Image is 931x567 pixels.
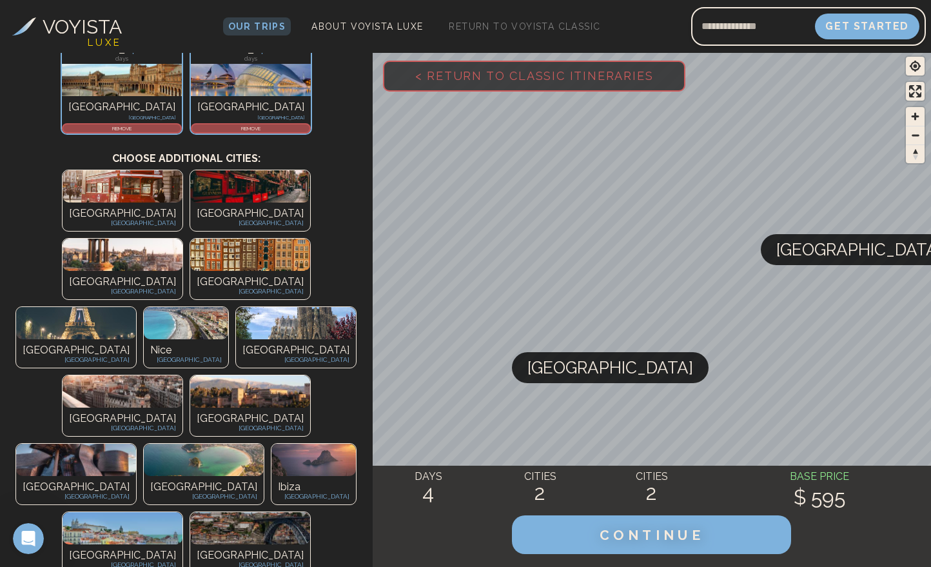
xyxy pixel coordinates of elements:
[144,444,264,476] img: Photo of undefined
[197,206,304,221] p: [GEOGRAPHIC_DATA]
[596,469,707,484] h4: CITIES
[23,492,130,501] p: [GEOGRAPHIC_DATA]
[197,274,304,290] p: [GEOGRAPHIC_DATA]
[63,512,182,544] img: Photo of undefined
[242,355,349,364] p: [GEOGRAPHIC_DATA]
[23,343,130,358] p: [GEOGRAPHIC_DATA]
[16,444,136,476] img: Photo of undefined
[197,115,304,120] p: [GEOGRAPHIC_DATA]
[512,515,791,554] button: CONTINUE
[228,21,286,32] span: Our Trips
[63,124,181,132] p: REMOVE
[236,307,356,339] img: Photo of undefined
[197,411,304,426] p: [GEOGRAPHIC_DATA]
[306,17,428,35] a: About Voyista Luxe
[484,481,596,504] h2: 2
[150,492,257,501] p: [GEOGRAPHIC_DATA]
[88,35,119,50] h4: L U X E
[63,170,182,203] img: Photo of undefined
[311,21,423,32] span: About Voyista Luxe
[69,423,176,433] p: [GEOGRAPHIC_DATA]
[190,375,310,408] img: Photo of undefined
[68,115,175,120] p: [GEOGRAPHIC_DATA]
[906,82,925,101] button: Enter fullscreen
[150,343,222,358] p: Nice
[69,206,176,221] p: [GEOGRAPHIC_DATA]
[278,492,349,501] p: [GEOGRAPHIC_DATA]
[191,56,311,62] p: days
[906,144,925,163] button: Reset bearing to north
[444,17,605,35] a: Return to Voyista Classic
[242,343,349,358] p: [GEOGRAPHIC_DATA]
[192,124,309,132] p: REMOVE
[373,481,484,504] h2: 4
[13,523,44,554] iframe: Intercom live chat
[69,274,176,290] p: [GEOGRAPHIC_DATA]
[373,469,484,484] h4: DAYS
[707,486,931,509] h2: $ 595
[16,307,136,339] img: Photo of undefined
[906,126,925,144] button: Zoom out
[197,218,304,228] p: [GEOGRAPHIC_DATA]
[12,12,122,41] a: VOYISTA
[197,286,304,296] p: [GEOGRAPHIC_DATA]
[191,64,311,96] img: Photo of valencia
[707,469,931,484] h4: BASE PRICE
[223,17,291,35] a: Our Trips
[43,12,122,41] h3: VOYISTA
[197,99,304,115] p: [GEOGRAPHIC_DATA]
[278,479,349,495] p: Ibiza
[512,530,791,542] a: CONTINUE
[596,481,707,504] h2: 2
[197,423,304,433] p: [GEOGRAPHIC_DATA]
[395,48,674,103] span: < Return to Classic Itineraries
[197,548,304,563] p: [GEOGRAPHIC_DATA]
[10,138,363,166] h3: Choose additional cities:
[484,469,596,484] h4: CITIES
[150,479,257,495] p: [GEOGRAPHIC_DATA]
[69,218,176,228] p: [GEOGRAPHIC_DATA]
[383,61,686,92] button: < Return to Classic Itineraries
[906,145,925,163] span: Reset bearing to north
[600,527,704,543] span: CONTINUE
[23,355,130,364] p: [GEOGRAPHIC_DATA]
[62,64,182,96] img: Photo of seville
[906,57,925,75] button: Find my location
[62,56,182,62] p: days
[150,355,222,364] p: [GEOGRAPHIC_DATA]
[63,239,182,271] img: Photo of undefined
[271,444,356,476] img: Photo of undefined
[12,17,36,35] img: Voyista Logo
[190,239,310,271] img: Photo of undefined
[190,512,310,544] img: Photo of undefined
[906,107,925,126] button: Zoom in
[373,50,931,567] canvas: Map
[23,479,130,495] p: [GEOGRAPHIC_DATA]
[69,411,176,426] p: [GEOGRAPHIC_DATA]
[527,352,693,383] span: [GEOGRAPHIC_DATA]
[190,170,310,203] img: Photo of undefined
[691,11,815,42] input: Email address
[815,14,919,39] button: Get Started
[144,307,228,339] img: Photo of undefined
[68,99,175,115] p: [GEOGRAPHIC_DATA]
[69,548,176,563] p: [GEOGRAPHIC_DATA]
[69,286,176,296] p: [GEOGRAPHIC_DATA]
[63,375,182,408] img: Photo of undefined
[449,21,600,32] span: Return to Voyista Classic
